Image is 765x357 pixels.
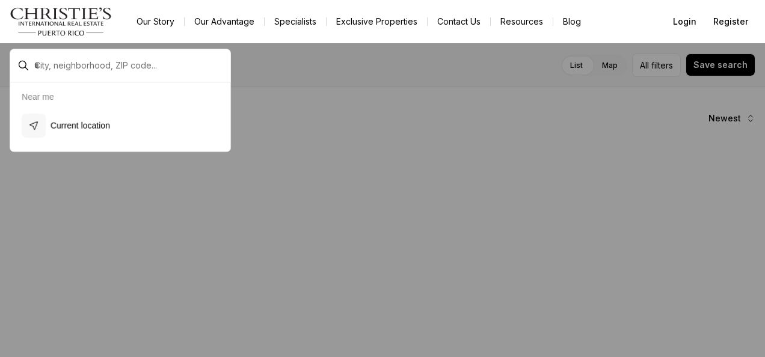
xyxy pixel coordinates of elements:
img: logo [10,7,112,36]
button: Contact Us [428,13,490,30]
a: Blog [553,13,591,30]
a: Specialists [265,13,326,30]
a: Our Advantage [185,13,264,30]
button: Login [666,10,704,34]
p: Near me [22,92,54,102]
span: Register [713,17,748,26]
button: Current location [17,109,224,142]
a: Our Story [127,13,184,30]
span: Login [673,17,696,26]
a: Exclusive Properties [327,13,427,30]
p: Current location [51,120,110,132]
button: Register [706,10,755,34]
a: Resources [491,13,553,30]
